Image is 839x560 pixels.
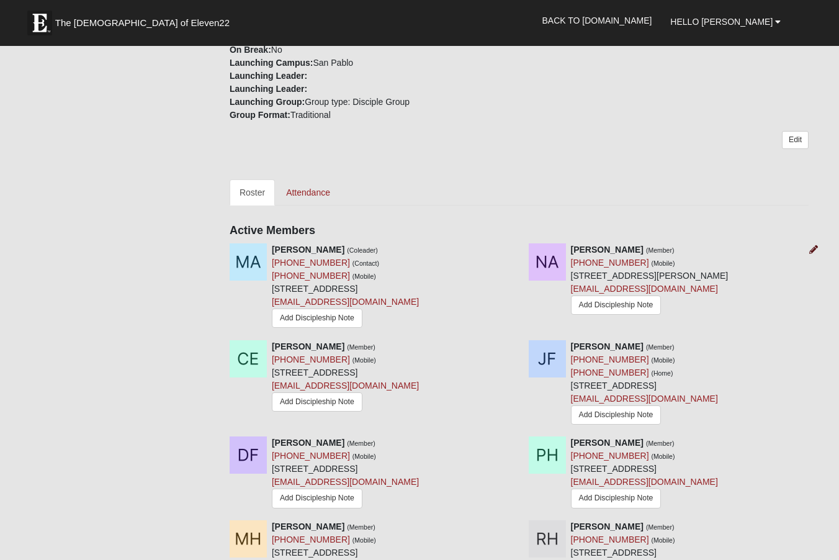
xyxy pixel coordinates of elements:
[347,440,375,447] small: (Member)
[352,260,379,267] small: (Contact)
[192,545,265,556] span: HTML Size: 163 KB
[571,438,644,448] strong: [PERSON_NAME]
[571,436,718,511] div: [STREET_ADDRESS]
[571,243,729,318] div: [STREET_ADDRESS][PERSON_NAME]
[651,536,675,544] small: (Mobile)
[272,381,419,391] a: [EMAIL_ADDRESS][DOMAIN_NAME]
[230,84,307,94] strong: Launching Leader:
[533,5,662,36] a: Back to [DOMAIN_NAME]
[272,341,344,351] strong: [PERSON_NAME]
[272,489,362,508] a: Add Discipleship Note
[274,543,281,556] a: Web cache enabled
[352,536,376,544] small: (Mobile)
[272,477,419,487] a: [EMAIL_ADDRESS][DOMAIN_NAME]
[272,392,362,412] a: Add Discipleship Note
[272,535,350,544] a: [PHONE_NUMBER]
[651,453,675,460] small: (Mobile)
[272,258,350,268] a: [PHONE_NUMBER]
[272,436,419,511] div: [STREET_ADDRESS]
[272,522,344,531] strong: [PERSON_NAME]
[352,453,376,460] small: (Mobile)
[670,17,773,27] span: Hello [PERSON_NAME]
[651,369,673,377] small: (Home)
[809,538,831,556] a: Page Properties (Alt+P)
[646,246,675,254] small: (Member)
[230,110,290,120] strong: Group Format:
[272,355,350,364] a: [PHONE_NUMBER]
[571,535,649,544] a: [PHONE_NUMBER]
[230,97,305,107] strong: Launching Group:
[230,45,271,55] strong: On Break:
[272,438,344,448] strong: [PERSON_NAME]
[651,260,675,267] small: (Mobile)
[272,451,350,461] a: [PHONE_NUMBER]
[21,4,269,35] a: The [DEMOGRAPHIC_DATA] of Eleven22
[230,224,809,238] h4: Active Members
[571,355,649,364] a: [PHONE_NUMBER]
[352,356,376,364] small: (Mobile)
[347,246,378,254] small: (Coleader)
[347,523,375,531] small: (Member)
[571,296,662,315] a: Add Discipleship Note
[646,523,675,531] small: (Member)
[272,245,344,255] strong: [PERSON_NAME]
[571,394,718,404] a: [EMAIL_ADDRESS][DOMAIN_NAME]
[272,309,362,328] a: Add Discipleship Note
[571,451,649,461] a: [PHONE_NUMBER]
[272,340,419,415] div: [STREET_ADDRESS]
[646,343,675,351] small: (Member)
[786,538,809,556] a: Block Configuration (Alt-B)
[571,368,649,377] a: [PHONE_NUMBER]
[276,179,340,205] a: Attendance
[571,477,718,487] a: [EMAIL_ADDRESS][DOMAIN_NAME]
[571,522,644,531] strong: [PERSON_NAME]
[571,341,644,351] strong: [PERSON_NAME]
[272,297,419,307] a: [EMAIL_ADDRESS][DOMAIN_NAME]
[230,71,307,81] strong: Launching Leader:
[352,273,376,280] small: (Mobile)
[571,489,662,508] a: Add Discipleship Note
[571,284,718,294] a: [EMAIL_ADDRESS][DOMAIN_NAME]
[272,271,350,281] a: [PHONE_NUMBER]
[272,243,419,331] div: [STREET_ADDRESS]
[347,343,375,351] small: (Member)
[661,6,790,37] a: Hello [PERSON_NAME]
[230,58,313,68] strong: Launching Campus:
[646,440,675,447] small: (Member)
[27,11,52,35] img: Eleven22 logo
[571,245,644,255] strong: [PERSON_NAME]
[571,405,662,425] a: Add Discipleship Note
[12,546,88,555] a: Page Load Time: 0.55s
[571,258,649,268] a: [PHONE_NUMBER]
[230,179,275,205] a: Roster
[782,131,809,149] a: Edit
[571,340,718,428] div: [STREET_ADDRESS]
[101,545,183,556] span: ViewState Size: 62 KB
[651,356,675,364] small: (Mobile)
[55,17,230,29] span: The [DEMOGRAPHIC_DATA] of Eleven22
